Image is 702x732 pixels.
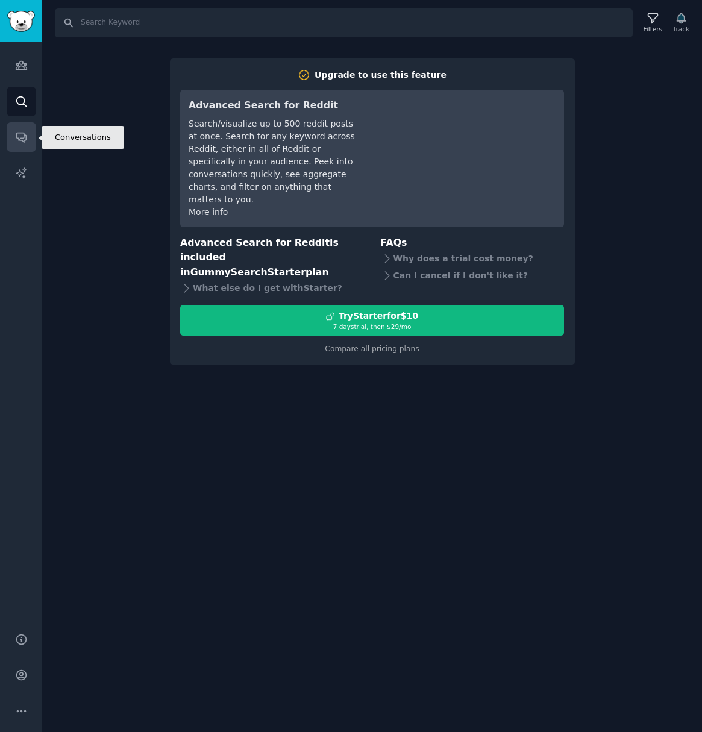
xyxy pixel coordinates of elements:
[189,117,358,206] div: Search/visualize up to 500 reddit posts at once. Search for any keyword across Reddit, either in ...
[375,98,556,189] iframe: YouTube video player
[55,8,633,37] input: Search Keyword
[180,236,364,280] h3: Advanced Search for Reddit is included in plan
[325,345,419,353] a: Compare all pricing plans
[189,98,358,113] h3: Advanced Search for Reddit
[189,207,228,217] a: More info
[339,310,418,322] div: Try Starter for $10
[381,250,565,267] div: Why does a trial cost money?
[180,280,364,296] div: What else do I get with Starter ?
[381,236,565,251] h3: FAQs
[315,69,447,81] div: Upgrade to use this feature
[7,11,35,32] img: GummySearch logo
[181,322,563,331] div: 7 days trial, then $ 29 /mo
[644,25,662,33] div: Filters
[190,266,306,278] span: GummySearch Starter
[180,305,564,336] button: TryStarterfor$107 daystrial, then $29/mo
[381,267,565,284] div: Can I cancel if I don't like it?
